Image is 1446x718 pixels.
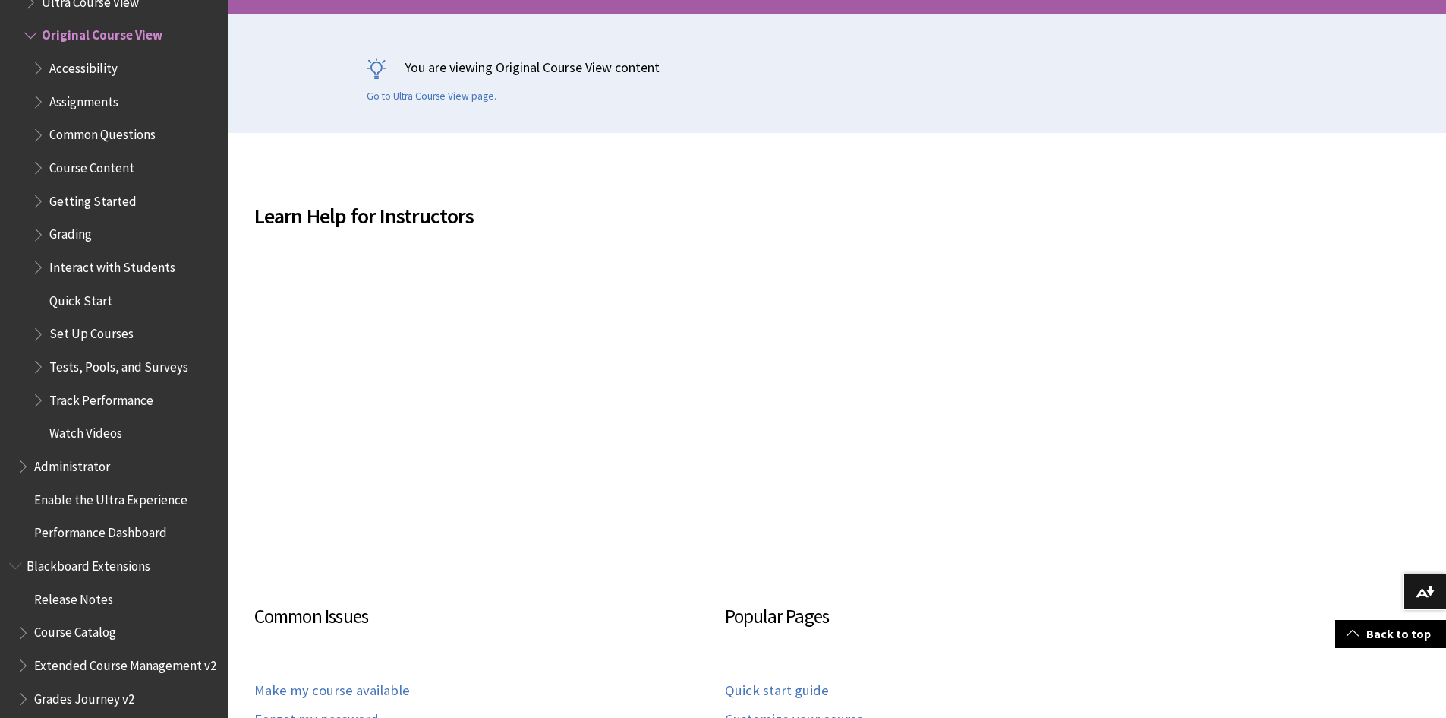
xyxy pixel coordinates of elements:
[49,321,134,342] span: Set Up Courses
[367,90,496,103] a: Go to Ultra Course View page.
[254,603,725,647] h3: Common Issues
[34,454,110,474] span: Administrator
[34,620,116,641] span: Course Catalog
[34,587,113,607] span: Release Notes
[49,122,156,143] span: Common Questions
[49,354,188,375] span: Tests, Pools, and Surveys
[49,421,122,441] span: Watch Videos
[49,387,153,408] span: Track Performance
[49,55,118,76] span: Accessibility
[34,487,187,508] span: Enable the Ultra Experience
[725,603,1180,647] h3: Popular Pages
[254,200,1196,232] span: Learn Help for Instructors
[49,188,137,209] span: Getting Started
[49,222,92,242] span: Grading
[254,242,725,508] iframe: Learn Help for Instructors
[49,255,175,275] span: Interact with Students
[34,520,167,541] span: Performance Dashboard
[34,653,216,673] span: Extended Course Management v2
[42,23,162,43] span: Original Course View
[367,58,1308,77] p: You are viewing Original Course View content
[49,288,112,308] span: Quick Start
[34,686,134,707] span: Grades Journey v2
[725,682,829,700] a: Quick start guide
[49,89,118,109] span: Assignments
[254,682,410,700] a: Make my course available
[1335,620,1446,648] a: Back to top
[27,553,150,574] span: Blackboard Extensions
[49,155,134,176] span: Course Content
